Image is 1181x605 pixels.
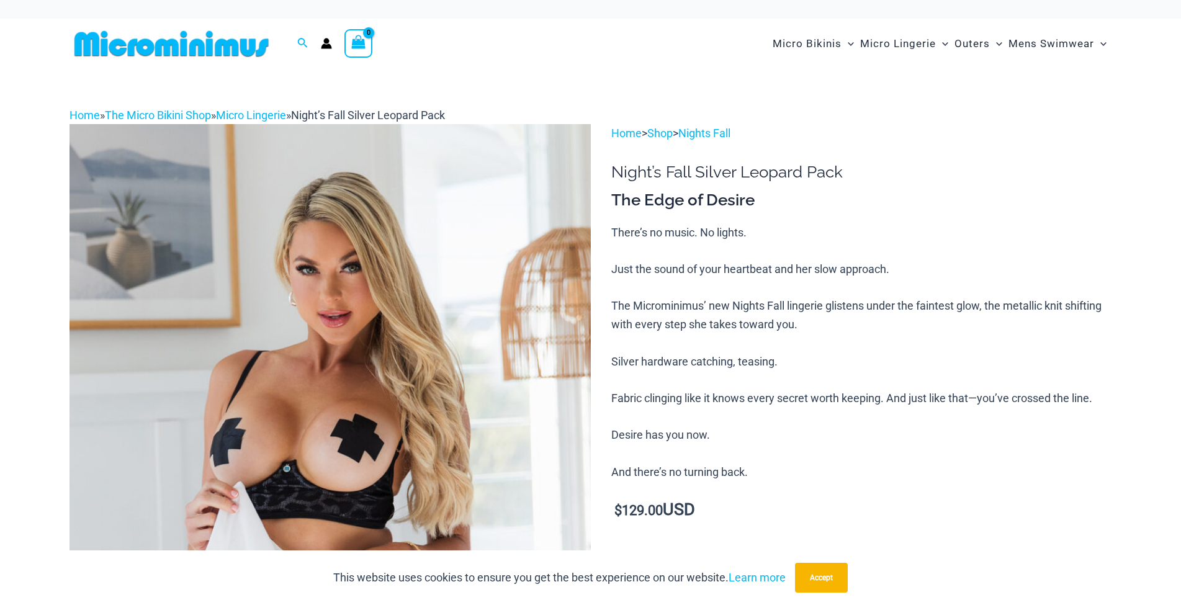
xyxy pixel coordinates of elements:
[70,109,445,122] span: » » »
[860,28,936,60] span: Micro Lingerie
[954,28,990,60] span: Outers
[344,29,373,58] a: View Shopping Cart, empty
[990,28,1002,60] span: Menu Toggle
[297,36,308,52] a: Search icon link
[70,30,274,58] img: MM SHOP LOGO FLAT
[611,190,1111,211] h3: The Edge of Desire
[729,571,786,584] a: Learn more
[70,109,100,122] a: Home
[611,163,1111,182] h1: Night’s Fall Silver Leopard Pack
[770,25,857,63] a: Micro BikinisMenu ToggleMenu Toggle
[611,501,1111,520] p: USD
[1005,25,1110,63] a: Mens SwimwearMenu ToggleMenu Toggle
[333,568,786,587] p: This website uses cookies to ensure you get the best experience on our website.
[216,109,286,122] a: Micro Lingerie
[1094,28,1107,60] span: Menu Toggle
[678,127,730,140] a: Nights Fall
[842,28,854,60] span: Menu Toggle
[611,127,642,140] a: Home
[291,109,445,122] span: Night’s Fall Silver Leopard Pack
[1008,28,1094,60] span: Mens Swimwear
[611,124,1111,143] p: > >
[614,503,663,518] bdi: 129.00
[647,127,673,140] a: Shop
[857,25,951,63] a: Micro LingerieMenu ToggleMenu Toggle
[773,28,842,60] span: Micro Bikinis
[768,23,1112,65] nav: Site Navigation
[936,28,948,60] span: Menu Toggle
[614,503,622,518] span: $
[105,109,211,122] a: The Micro Bikini Shop
[321,38,332,49] a: Account icon link
[611,223,1111,482] p: There’s no music. No lights. Just the sound of your heartbeat and her slow approach. The Micromin...
[951,25,1005,63] a: OutersMenu ToggleMenu Toggle
[795,563,848,593] button: Accept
